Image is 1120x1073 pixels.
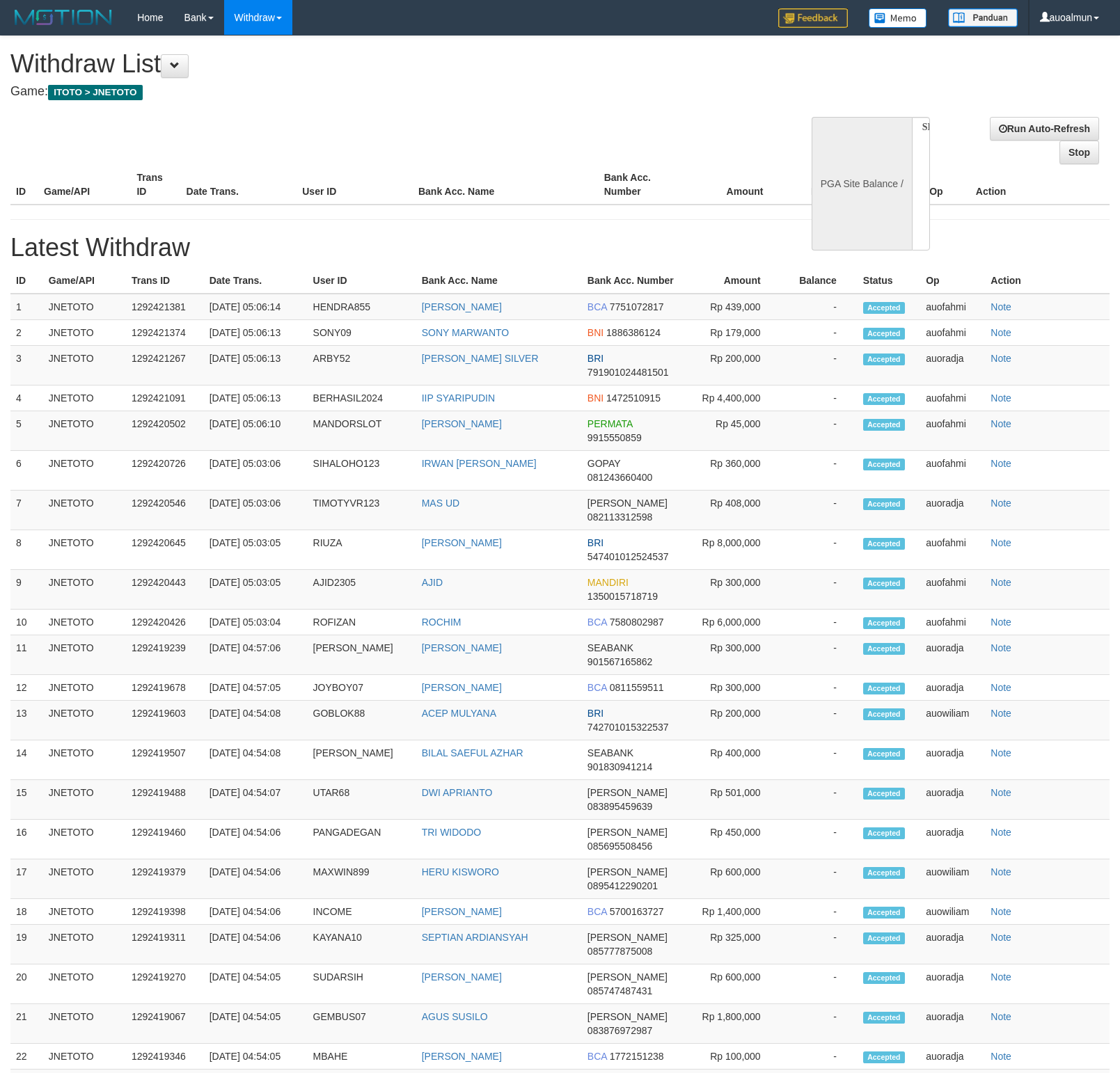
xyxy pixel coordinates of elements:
span: 1886386124 [606,327,661,338]
td: - [782,451,858,491]
td: JNETOTO [43,610,126,635]
td: 17 [10,859,43,899]
div: PGA Site Balance / [812,117,912,251]
th: Op [920,268,985,294]
td: 1292421091 [126,386,204,411]
td: Rp 450,000 [692,820,782,859]
td: auofahmi [920,530,985,570]
td: BERHASIL2024 [308,386,416,411]
td: Rp 1,400,000 [692,899,782,925]
th: Amount [692,268,782,294]
td: KAYANA10 [308,925,416,964]
td: - [782,386,858,411]
td: 1292420546 [126,491,204,530]
td: SIHALOHO123 [308,451,416,491]
td: Rp 360,000 [692,451,782,491]
td: [DATE] 05:03:04 [204,610,308,635]
td: Rp 200,000 [692,346,782,386]
span: 0895412290201 [587,880,658,891]
span: [PERSON_NAME] [587,787,668,798]
a: Note [991,642,1011,653]
span: 085747487431 [587,985,652,996]
th: Amount [691,165,784,205]
span: 901830941214 [587,761,652,772]
a: Stop [1059,141,1099,164]
td: 12 [10,675,43,701]
td: [DATE] 05:03:06 [204,491,308,530]
th: Balance [784,165,869,205]
th: Op [924,165,970,205]
a: [PERSON_NAME] [422,682,502,693]
a: Note [991,747,1011,758]
td: 1292421374 [126,320,204,346]
td: [DATE] 05:06:13 [204,320,308,346]
td: - [782,899,858,925]
th: Trans ID [131,165,180,205]
a: Note [991,353,1011,364]
span: Accepted [863,907,905,919]
td: JNETOTO [43,964,126,1004]
a: TRI WIDODO [422,827,482,838]
a: [PERSON_NAME] [422,642,502,653]
td: auofahmi [920,610,985,635]
td: Rp 200,000 [692,701,782,740]
td: - [782,610,858,635]
a: Note [991,906,1011,917]
td: - [782,820,858,859]
span: Accepted [863,748,905,760]
td: auoradja [920,820,985,859]
td: - [782,491,858,530]
td: [DATE] 04:57:06 [204,635,308,675]
td: Rp 300,000 [692,570,782,610]
td: JNETOTO [43,320,126,346]
td: 1292420726 [126,451,204,491]
td: - [782,530,858,570]
td: Rp 400,000 [692,740,782,780]
a: Note [991,708,1011,719]
td: JNETOTO [43,411,126,451]
td: Rp 408,000 [692,491,782,530]
h1: Latest Withdraw [10,234,1110,262]
td: auoradja [920,780,985,820]
span: Accepted [863,972,905,984]
a: IRWAN [PERSON_NAME] [422,458,537,469]
td: Rp 45,000 [692,411,782,451]
a: Note [991,392,1011,404]
a: Run Auto-Refresh [990,117,1099,141]
td: [DATE] 04:54:06 [204,899,308,925]
span: Accepted [863,538,905,550]
img: panduan.png [948,8,1018,27]
td: [DATE] 05:06:13 [204,346,308,386]
a: [PERSON_NAME] [422,1051,502,1062]
span: ITOTO > JNETOTO [48,85,143,100]
td: [DATE] 05:03:06 [204,451,308,491]
th: User ID [297,165,413,205]
td: [DATE] 04:54:06 [204,820,308,859]
td: GOBLOK88 [308,701,416,740]
a: Note [991,682,1011,693]
span: SEABANK [587,747,633,758]
td: 1292420645 [126,530,204,570]
td: 1292419379 [126,859,204,899]
th: Date Trans. [181,165,297,205]
span: 7580802987 [610,617,664,628]
td: JNETOTO [43,780,126,820]
a: Note [991,932,1011,943]
td: JNETOTO [43,570,126,610]
td: - [782,635,858,675]
td: JOYBOY07 [308,675,416,701]
td: SONY09 [308,320,416,346]
th: Action [985,268,1110,294]
a: Note [991,866,1011,877]
td: auowiliam [920,899,985,925]
a: Note [991,301,1011,312]
td: HENDRA855 [308,294,416,320]
td: - [782,411,858,451]
img: MOTION_logo.png [10,7,116,28]
td: JNETOTO [43,294,126,320]
span: 742701015322537 [587,722,669,733]
td: Rp 600,000 [692,964,782,1004]
td: - [782,701,858,740]
td: JNETOTO [43,740,126,780]
td: 7 [10,491,43,530]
